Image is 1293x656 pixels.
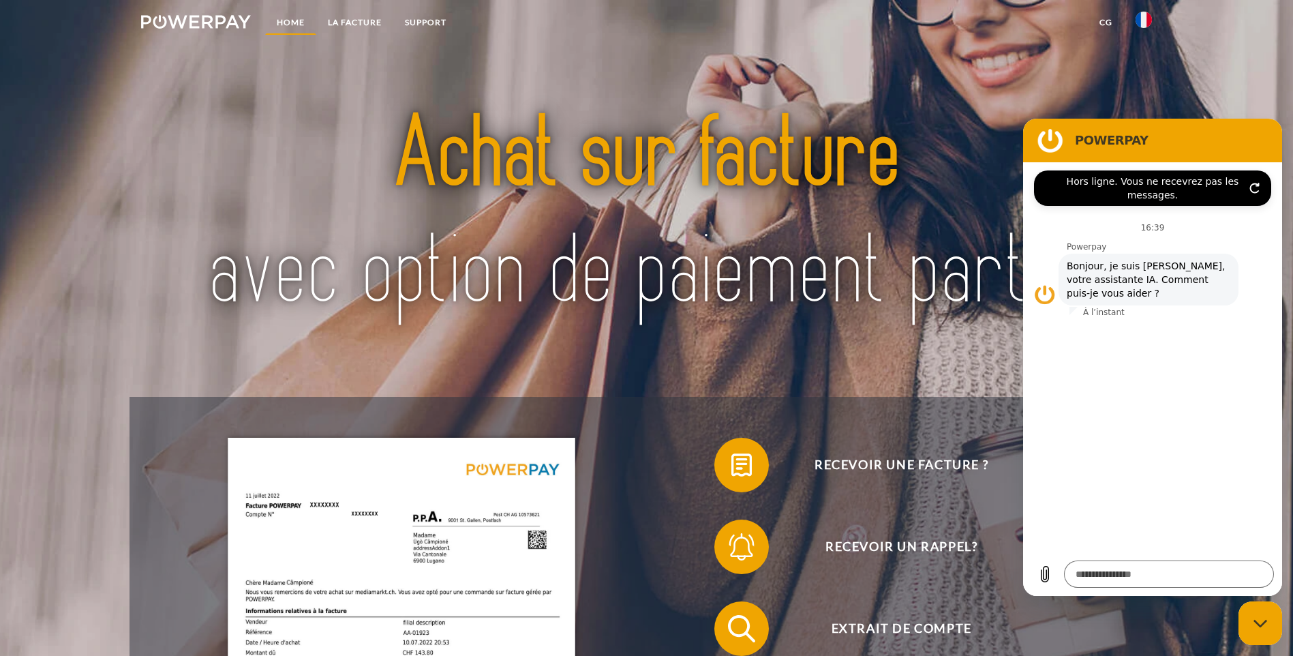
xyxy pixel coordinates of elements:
[393,10,458,35] a: Support
[1136,12,1152,28] img: fr
[714,520,1069,574] button: Recevoir un rappel?
[191,65,1102,363] img: title-powerpay_fr.svg
[734,438,1068,492] span: Recevoir une facture ?
[1088,10,1124,35] a: CG
[714,438,1069,492] button: Recevoir une facture ?
[734,601,1068,656] span: Extrait de compte
[1023,119,1282,596] iframe: Fenêtre de messagerie
[316,10,393,35] a: LA FACTURE
[714,601,1069,656] button: Extrait de compte
[725,448,759,482] img: qb_bill.svg
[265,10,316,35] a: Home
[725,530,759,564] img: qb_bell.svg
[141,15,251,29] img: logo-powerpay-white.svg
[734,520,1068,574] span: Recevoir un rappel?
[725,612,759,646] img: qb_search.svg
[1238,601,1282,645] iframe: Bouton de lancement de la fenêtre de messagerie, conversation en cours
